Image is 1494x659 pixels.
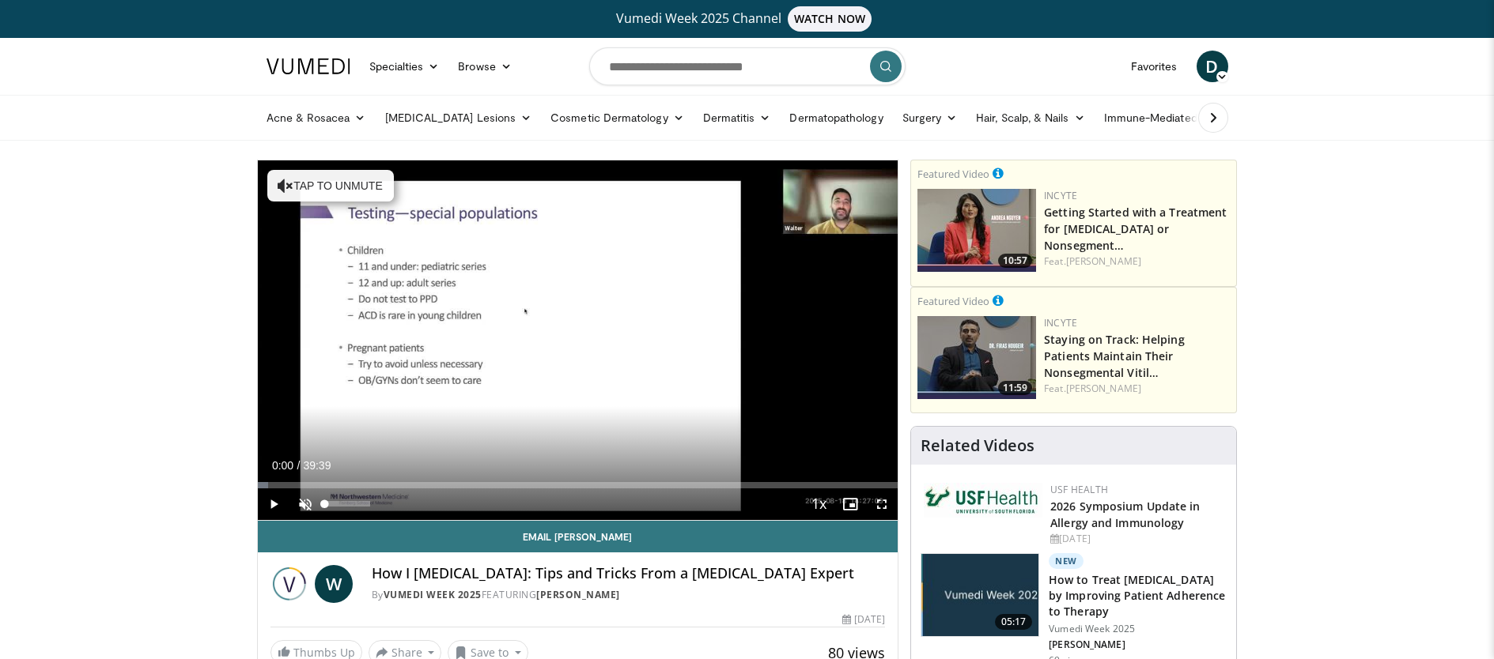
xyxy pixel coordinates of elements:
[917,189,1036,272] img: e02a99de-beb8-4d69-a8cb-018b1ffb8f0c.png.150x105_q85_crop-smart_upscale.jpg
[788,6,872,32] span: WATCH NOW
[272,459,293,472] span: 0:00
[1050,499,1200,530] a: 2026 Symposium Update in Allergy and Immunology
[1044,382,1230,396] div: Feat.
[270,565,308,603] img: Vumedi Week 2025
[376,102,542,134] a: [MEDICAL_DATA] Lesions
[589,47,906,85] input: Search topics, interventions
[1197,51,1228,82] a: D
[258,488,289,520] button: Play
[917,316,1036,399] a: 11:59
[1095,102,1223,134] a: Immune-Mediated
[541,102,693,134] a: Cosmetic Dermatology
[866,488,898,520] button: Fullscreen
[1066,254,1141,268] a: [PERSON_NAME]
[966,102,1094,134] a: Hair, Scalp, & Nails
[384,588,482,601] a: Vumedi Week 2025
[1050,483,1108,496] a: USF Health
[694,102,781,134] a: Dermatitis
[303,459,331,472] span: 39:39
[1044,205,1227,253] a: Getting Started with a Treatment for [MEDICAL_DATA] or Nonsegment…
[834,488,866,520] button: Enable picture-in-picture mode
[257,102,376,134] a: Acne & Rosacea
[924,483,1042,518] img: 6ba8804a-8538-4002-95e7-a8f8012d4a11.png.150x105_q85_autocrop_double_scale_upscale_version-0.2.jpg
[269,6,1226,32] a: Vumedi Week 2025 ChannelWATCH NOW
[372,565,886,582] h4: How I [MEDICAL_DATA]: Tips and Tricks From a [MEDICAL_DATA] Expert
[998,254,1032,268] span: 10:57
[258,160,898,521] video-js: Video Player
[258,482,898,488] div: Progress Bar
[258,521,898,552] a: Email [PERSON_NAME]
[536,588,620,601] a: [PERSON_NAME]
[1049,623,1227,635] p: Vumedi Week 2025
[917,167,989,181] small: Featured Video
[267,58,350,74] img: VuMedi Logo
[995,614,1033,630] span: 05:17
[315,565,353,603] a: W
[267,170,394,201] button: Tap to unmute
[780,102,892,134] a: Dermatopathology
[893,102,967,134] a: Surgery
[1044,254,1230,269] div: Feat.
[360,51,449,82] a: Specialties
[998,381,1032,395] span: 11:59
[1066,382,1141,395] a: [PERSON_NAME]
[1121,51,1187,82] a: Favorites
[1044,332,1185,380] a: Staying on Track: Helping Patients Maintain Their Nonsegmental Vitil…
[1049,638,1227,651] p: [PERSON_NAME]
[921,554,1038,636] img: 686d8672-2919-4606-b2e9-16909239eac7.jpg.150x105_q85_crop-smart_upscale.jpg
[1044,316,1077,329] a: Incyte
[1044,189,1077,202] a: Incyte
[917,189,1036,272] a: 10:57
[1049,572,1227,619] h3: How to Treat [MEDICAL_DATA] by Improving Patient Adherence to Therapy
[1050,532,1224,546] div: [DATE]
[297,459,301,472] span: /
[448,51,521,82] a: Browse
[921,436,1034,455] h4: Related Videos
[289,488,321,520] button: Unmute
[803,488,834,520] button: Playback Rate
[372,588,886,602] div: By FEATURING
[325,501,370,506] div: Volume Level
[1049,553,1084,569] p: New
[842,612,885,627] div: [DATE]
[917,316,1036,399] img: fe0751a3-754b-4fa7-bfe3-852521745b57.png.150x105_q85_crop-smart_upscale.jpg
[917,294,989,308] small: Featured Video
